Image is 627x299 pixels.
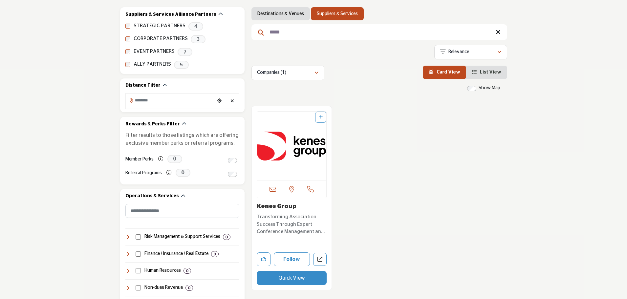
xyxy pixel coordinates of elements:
[134,22,185,30] label: STRATEGIC PARTNERS
[191,35,205,43] span: 3
[223,234,230,240] div: 0 Results For Risk Management & Support Services
[257,212,327,236] a: Transforming Association Success Through Expert Conference Management and Adaptive Solutions For ...
[125,36,130,41] input: CORPORATE PARTNERS checkbox
[144,251,208,257] h4: Finance / Insurance / Real Estate: Financial management, accounting, insurance, banking, payroll,...
[176,169,190,177] span: 0
[144,234,220,240] h4: Risk Management & Support Services: Services for cancellation insurance and transportation soluti...
[136,285,141,290] input: Select Non-dues Revenue checkbox
[167,155,182,163] span: 0
[136,268,141,273] input: Select Human Resources checkbox
[134,35,188,43] label: CORPORATE PARTNERS
[257,70,286,76] p: Companies (1)
[479,85,500,92] label: Show Map
[125,193,179,200] h2: Operations & Services
[423,66,466,79] li: Card View
[429,70,460,75] a: View Card
[136,234,141,240] input: Select Risk Management & Support Services checkbox
[480,70,501,75] span: List View
[228,172,237,177] input: Switch to Referral Programs
[125,24,130,29] input: STRATEGIC PARTNERS checkbox
[136,251,141,257] input: Select Finance / Insurance / Real Estate checkbox
[214,252,216,256] b: 0
[184,268,191,274] div: 0 Results For Human Resources
[144,285,183,291] h4: Non-dues Revenue: Programs like affinity partnerships, sponsorships, and other revenue-generating...
[257,112,327,181] img: Kenes Group
[448,49,469,55] p: Relevance
[434,45,507,59] button: Relevance
[174,61,189,69] span: 5
[274,252,310,266] button: Follow
[125,62,130,67] input: ALLY PARTNERS checkbox
[125,49,130,54] input: EVENT PARTNERS checkbox
[317,11,358,17] a: Suppliers & Services
[178,48,192,56] span: 7
[472,70,501,75] a: View List
[125,131,239,147] p: Filter results to those listings which are offering exclusive member perks or referral programs.
[125,82,161,89] h2: Distance Filter
[257,11,304,17] a: Destinations & Venues
[437,70,460,75] span: Card View
[251,66,324,80] button: Companies (1)
[144,267,181,274] h4: Human Resources: Services and solutions for employee management, benefits, recruiting, compliance...
[251,24,507,40] input: Search Keyword
[226,235,228,239] b: 0
[257,213,327,236] p: Transforming Association Success Through Expert Conference Management and Adaptive Solutions For ...
[214,94,224,108] div: Choose your current location
[125,167,162,179] label: Referral Programs
[188,22,203,31] span: 4
[211,251,219,257] div: 0 Results For Finance / Insurance / Real Estate
[185,285,193,291] div: 0 Results For Non-dues Revenue
[257,203,296,209] a: Kenes Group
[257,271,327,285] button: Quick View
[126,94,214,107] input: Search Location
[313,253,327,266] a: Open kenes-group in new tab
[228,158,237,163] input: Switch to Member Perks
[134,61,171,68] label: ALLY PARTNERS
[257,203,327,210] h3: Kenes Group
[125,121,180,128] h2: Rewards & Perks Filter
[257,252,270,266] button: Like company
[134,48,175,55] label: EVENT PARTNERS
[188,286,190,290] b: 0
[227,94,237,108] div: Clear search location
[257,112,327,181] a: Open Listing in new tab
[186,268,188,273] b: 0
[125,154,154,165] label: Member Perks
[125,204,239,218] input: Search Category
[125,11,216,18] h2: Suppliers & Services Alliance Partners
[466,66,507,79] li: List View
[319,115,323,119] a: Add To List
